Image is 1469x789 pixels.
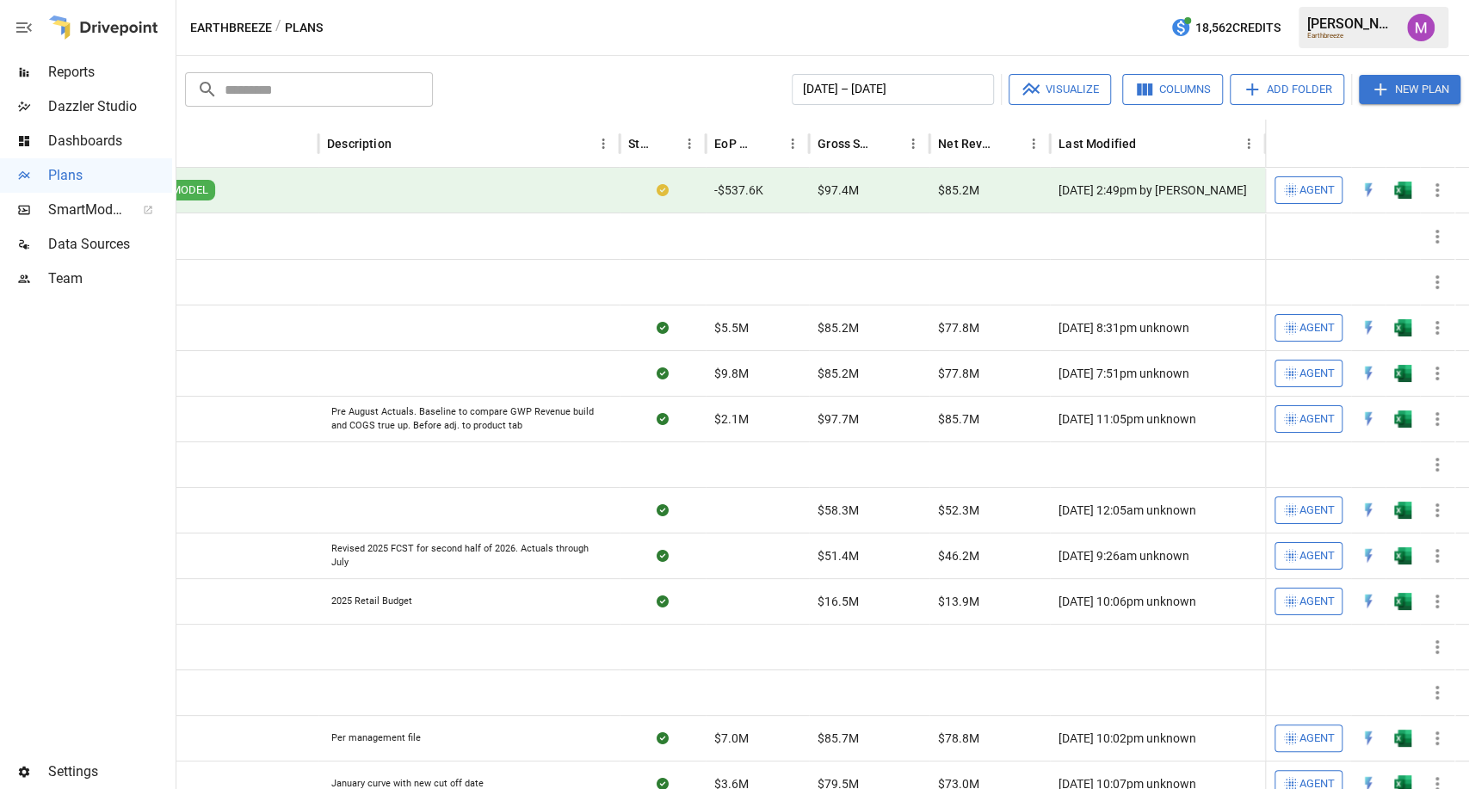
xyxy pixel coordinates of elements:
[714,365,749,382] span: $9.8M
[393,132,417,156] button: Sort
[1359,75,1460,104] button: New Plan
[1397,3,1445,52] button: Umer Muhammed
[1394,593,1411,610] div: Open in Excel
[1394,410,1411,428] img: excel-icon.76473adf.svg
[1360,410,1377,428] img: quick-edit-flash.b8aec18c.svg
[1299,729,1335,749] span: Agent
[792,74,994,105] button: [DATE] – [DATE]
[1360,182,1377,199] img: quick-edit-flash.b8aec18c.svg
[714,410,749,428] span: $2.1M
[657,410,669,428] div: Sync complete
[877,132,901,156] button: Sort
[818,365,859,382] span: $85.2M
[1122,74,1223,105] button: Columns
[818,410,859,428] span: $97.7M
[818,593,859,610] span: $16.5M
[1360,593,1377,610] div: Open in Quick Edit
[1394,502,1411,519] img: excel-icon.76473adf.svg
[657,593,669,610] div: Sync complete
[1275,542,1342,570] button: Agent
[756,132,781,156] button: Sort
[331,405,607,432] div: Pre August Actuals. Baseline to compare GWP Revenue build and COGS true up. Before adj. to produc...
[1360,593,1377,610] img: quick-edit-flash.b8aec18c.svg
[938,365,979,382] span: $77.8M
[1394,365,1411,382] div: Open in Excel
[1394,365,1411,382] img: excel-icon.76473adf.svg
[48,165,172,186] span: Plans
[275,17,281,39] div: /
[48,96,172,117] span: Dazzler Studio
[1275,314,1342,342] button: Agent
[1394,730,1411,747] img: excel-icon.76473adf.svg
[1394,547,1411,564] div: Open in Excel
[657,365,669,382] div: Sync complete
[1275,496,1342,524] button: Agent
[818,319,859,336] span: $85.2M
[1360,547,1377,564] img: quick-edit-flash.b8aec18c.svg
[1394,502,1411,519] div: Open in Excel
[657,182,669,199] div: Your plan has changes in Excel that are not reflected in the Drivepoint Data Warehouse, select "S...
[818,730,859,747] span: $85.7M
[1360,502,1377,519] div: Open in Quick Edit
[714,137,755,151] div: EoP Cash
[1050,487,1265,533] div: [DATE] 12:05am unknown
[1407,14,1435,41] img: Umer Muhammed
[1275,724,1342,752] button: Agent
[1360,730,1377,747] div: Open in Quick Edit
[1360,319,1377,336] img: quick-edit-flash.b8aec18c.svg
[1275,360,1342,387] button: Agent
[1138,132,1162,156] button: Sort
[1360,730,1377,747] img: quick-edit-flash.b8aec18c.svg
[657,502,669,519] div: Sync complete
[1430,132,1454,156] button: Sort
[938,182,979,199] span: $85.2M
[938,410,979,428] span: $85.7M
[657,319,669,336] div: Sync complete
[997,132,1022,156] button: Sort
[1299,364,1335,384] span: Agent
[781,132,805,156] button: EoP Cash column menu
[1360,410,1377,428] div: Open in Quick Edit
[657,730,669,747] div: Sync complete
[1299,181,1335,200] span: Agent
[714,730,749,747] span: $7.0M
[1307,15,1397,32] div: [PERSON_NAME]
[938,319,979,336] span: $77.8M
[1360,502,1377,519] img: quick-edit-flash.b8aec18c.svg
[1394,593,1411,610] img: excel-icon.76473adf.svg
[938,547,979,564] span: $46.2M
[938,593,979,610] span: $13.9M
[1050,305,1265,350] div: [DATE] 8:31pm unknown
[1394,319,1411,336] img: excel-icon.76473adf.svg
[1009,74,1111,105] button: Visualize
[1360,319,1377,336] div: Open in Quick Edit
[1299,592,1335,612] span: Agent
[190,17,272,39] button: Earthbreeze
[653,132,677,156] button: Sort
[1360,547,1377,564] div: Open in Quick Edit
[818,137,875,151] div: Gross Sales
[1050,715,1265,761] div: [DATE] 10:02pm unknown
[1050,168,1265,213] div: [DATE] 2:49pm by [PERSON_NAME]
[677,132,701,156] button: Status column menu
[1299,546,1335,566] span: Agent
[1394,182,1411,199] img: excel-icon.76473adf.svg
[714,182,763,199] span: -$537.6K
[1360,365,1377,382] img: quick-edit-flash.b8aec18c.svg
[48,62,172,83] span: Reports
[818,502,859,519] span: $58.3M
[657,547,669,564] div: Sync complete
[48,131,172,151] span: Dashboards
[1237,132,1261,156] button: Last Modified column menu
[1360,182,1377,199] div: Open in Quick Edit
[1275,176,1342,204] button: Agent
[1360,365,1377,382] div: Open in Quick Edit
[1195,17,1281,39] span: 18,562 Credits
[48,761,172,782] span: Settings
[331,595,412,608] div: 2025 Retail Budget
[48,268,172,289] span: Team
[938,502,979,519] span: $52.3M
[818,182,859,199] span: $97.4M
[628,137,651,151] div: Status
